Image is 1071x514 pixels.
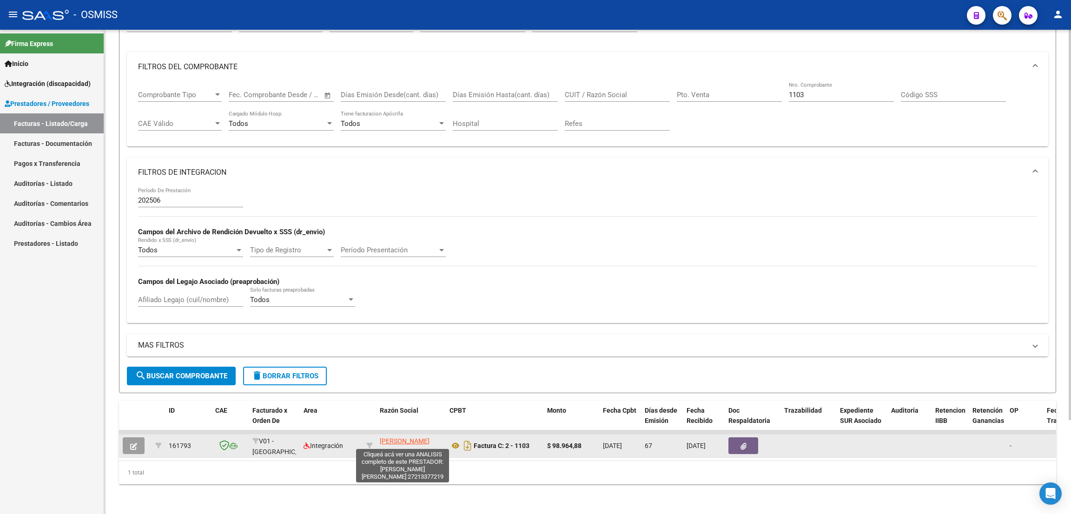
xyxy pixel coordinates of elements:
span: Todos [250,296,270,304]
span: - OSMISS [73,5,118,25]
mat-panel-title: FILTROS DE INTEGRACION [138,167,1026,178]
span: Facturado x Orden De [252,407,287,425]
datatable-header-cell: ID [165,401,212,442]
span: Auditoria [891,407,919,414]
span: [PERSON_NAME] [PERSON_NAME] [380,437,430,455]
span: Trazabilidad [784,407,822,414]
datatable-header-cell: CPBT [446,401,543,442]
span: Todos [138,246,158,254]
mat-expansion-panel-header: FILTROS DEL COMPROBANTE [127,52,1048,82]
span: [DATE] [687,442,706,449]
datatable-header-cell: OP [1006,401,1043,442]
datatable-header-cell: Retencion IIBB [932,401,969,442]
div: FILTROS DE INTEGRACION [127,187,1048,323]
span: Todos [341,119,360,128]
span: Monto [547,407,566,414]
span: Doc Respaldatoria [728,407,770,425]
strong: Factura C: 2 - 1103 [474,442,529,449]
span: Area [304,407,317,414]
mat-panel-title: FILTROS DEL COMPROBANTE [138,62,1026,72]
mat-panel-title: MAS FILTROS [138,340,1026,350]
mat-icon: delete [251,370,263,381]
mat-icon: search [135,370,146,381]
datatable-header-cell: CAE [212,401,249,442]
input: Fecha inicio [229,91,266,99]
div: FILTROS DEL COMPROBANTE [127,82,1048,147]
span: ID [169,407,175,414]
span: 161793 [169,442,191,449]
datatable-header-cell: Retención Ganancias [969,401,1006,442]
span: - [1010,442,1011,449]
div: 27213377219 [380,436,442,455]
span: CAE [215,407,227,414]
datatable-header-cell: Monto [543,401,599,442]
datatable-header-cell: Auditoria [887,401,932,442]
span: 67 [645,442,652,449]
span: Borrar Filtros [251,372,318,380]
span: Días desde Emisión [645,407,677,425]
i: Descargar documento [462,438,474,453]
span: Firma Express [5,39,53,49]
strong: Campos del Archivo de Rendición Devuelto x SSS (dr_envio) [138,228,325,236]
strong: Campos del Legajo Asociado (preaprobación) [138,277,279,286]
span: CPBT [450,407,466,414]
mat-expansion-panel-header: FILTROS DE INTEGRACION [127,158,1048,187]
span: Todos [229,119,248,128]
datatable-header-cell: Razón Social [376,401,446,442]
span: Expediente SUR Asociado [840,407,881,425]
datatable-header-cell: Trazabilidad [780,401,836,442]
span: [DATE] [603,442,622,449]
span: Buscar Comprobante [135,372,227,380]
div: 1 total [119,461,1056,484]
datatable-header-cell: Fecha Cpbt [599,401,641,442]
datatable-header-cell: Fecha Recibido [683,401,725,442]
mat-expansion-panel-header: MAS FILTROS [127,334,1048,356]
input: Fecha fin [275,91,320,99]
datatable-header-cell: Area [300,401,363,442]
mat-icon: person [1052,9,1064,20]
span: Retención Ganancias [972,407,1004,425]
span: Razón Social [380,407,418,414]
button: Borrar Filtros [243,367,327,385]
span: Fecha Recibido [687,407,713,425]
span: Integración (discapacidad) [5,79,91,89]
button: Buscar Comprobante [127,367,236,385]
span: Retencion IIBB [935,407,965,425]
div: Open Intercom Messenger [1039,482,1062,505]
datatable-header-cell: Expediente SUR Asociado [836,401,887,442]
button: Open calendar [323,90,333,101]
mat-icon: menu [7,9,19,20]
span: CAE Válido [138,119,213,128]
span: Período Presentación [341,246,437,254]
span: Tipo de Registro [250,246,325,254]
strong: $ 98.964,88 [547,442,582,449]
datatable-header-cell: Doc Respaldatoria [725,401,780,442]
span: Inicio [5,59,28,69]
span: Prestadores / Proveedores [5,99,89,109]
datatable-header-cell: Facturado x Orden De [249,401,300,442]
span: Integración [304,442,343,449]
span: Fecha Cpbt [603,407,636,414]
span: OP [1010,407,1018,414]
span: Comprobante Tipo [138,91,213,99]
datatable-header-cell: Días desde Emisión [641,401,683,442]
